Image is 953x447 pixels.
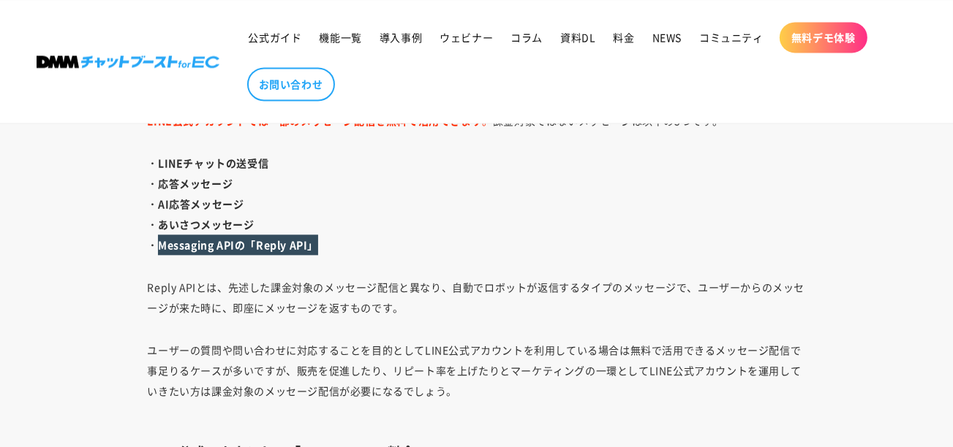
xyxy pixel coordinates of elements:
a: 導入事例 [371,22,431,53]
span: 導入事例 [380,31,422,44]
strong: ・応答メッセージ [148,176,233,191]
a: 機能一覧 [311,22,371,53]
a: コラム [502,22,551,53]
a: お問い合わせ [247,67,335,101]
span: 無料デモ体験 [791,31,856,44]
a: NEWS [644,22,690,53]
strong: ・AI応答メッセージ [148,196,244,211]
p: ユーザーの質問や問い合わせに対応することを目的としてLINE公式アカウントを利用している場合は無料で活用できるメッセージ配信で事足りるケースが多いですが、販売を促進したり、リピート率を上げたりと... [148,340,806,421]
span: 資料DL [560,31,595,44]
a: 公式ガイド [240,22,311,53]
span: ウェビナー [440,31,493,44]
img: 株式会社DMM Boost [37,56,219,68]
strong: ・LINEチャットの送受信 [148,156,269,170]
span: 機能一覧 [320,31,362,44]
a: 資料DL [551,22,604,53]
span: 公式ガイド [249,31,302,44]
span: お問い合わせ [259,77,323,91]
span: 料金 [614,31,635,44]
a: ウェビナー [431,22,502,53]
strong: ・Messaging APIの「Reply API」 [148,237,319,252]
span: NEWS [652,31,682,44]
a: コミュニティ [690,22,772,53]
a: 料金 [605,22,644,53]
span: コミュニティ [699,31,764,44]
a: 無料デモ体験 [780,22,867,53]
span: コラム [511,31,543,44]
strong: ・あいさつメッセージ [148,217,255,232]
p: Reply APIとは、先述した課金対象のメッセージ配信と異なり、自動でロボットが返信するタイプのメッセージで、ユーザーからのメッセージが来た時に、即座にメッセージを返すものです。 [148,277,806,318]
